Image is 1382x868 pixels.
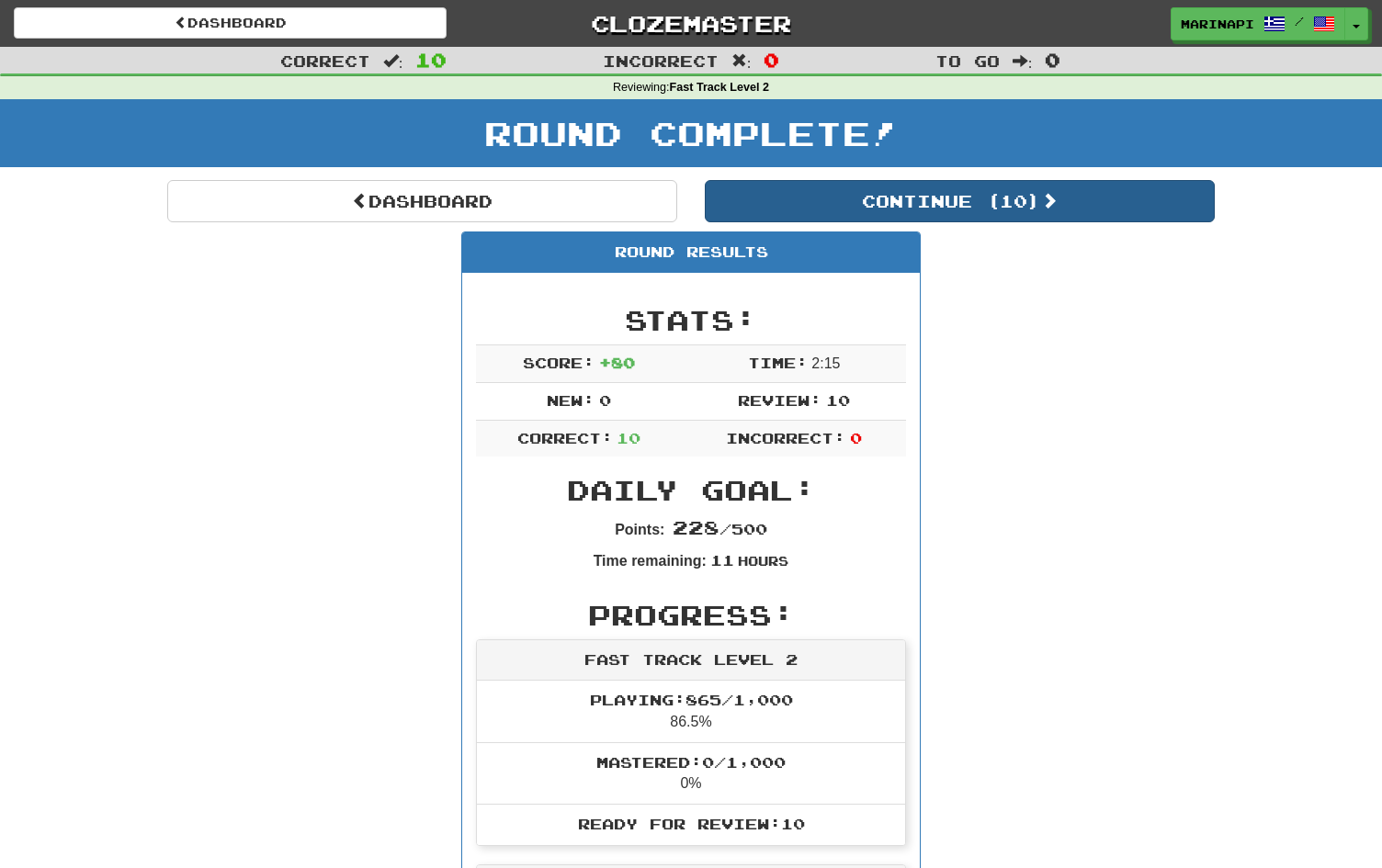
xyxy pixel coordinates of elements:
h2: Progress: [476,600,906,630]
span: Ready for Review: 10 [578,815,805,832]
span: Mastered: 0 / 1,000 [596,753,786,771]
a: Dashboard [14,7,447,39]
strong: Time remaining: [594,553,707,569]
span: Incorrect: [726,429,845,446]
strong: Fast Track Level 2 [670,81,770,94]
span: Correct: [517,429,613,446]
h1: Round Complete! [6,115,1376,152]
a: Dashboard [167,180,677,222]
span: Score: [523,354,595,371]
button: Continue (10) [705,180,1215,222]
span: + 80 [599,354,635,371]
a: Clozemaster [474,7,907,39]
div: Fast Track Level 2 [477,640,905,681]
span: 2 : 15 [811,355,840,371]
h2: Stats: [476,305,906,335]
span: : [731,53,752,69]
div: Round Results [462,232,920,273]
span: 0 [850,429,862,446]
span: To go [935,51,1000,70]
li: 86.5% [477,681,905,743]
span: 10 [826,391,850,409]
span: Time: [748,354,808,371]
span: : [383,53,403,69]
small: Hours [738,553,788,569]
span: 10 [617,429,640,446]
span: Correct [280,51,370,70]
span: 0 [599,391,611,409]
span: 228 [673,516,719,538]
strong: Points: [615,522,664,537]
a: marinapi / [1171,7,1345,40]
span: Incorrect [603,51,719,70]
span: 0 [1045,49,1060,71]
span: 10 [415,49,447,71]
span: 0 [764,49,779,71]
span: 11 [710,551,734,569]
span: / [1295,15,1304,28]
span: Playing: 865 / 1,000 [590,691,793,708]
span: New: [547,391,595,409]
span: : [1013,53,1033,69]
li: 0% [477,742,905,806]
span: marinapi [1181,16,1254,32]
span: Review: [738,391,821,409]
h2: Daily Goal: [476,475,906,505]
span: / 500 [673,520,767,537]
